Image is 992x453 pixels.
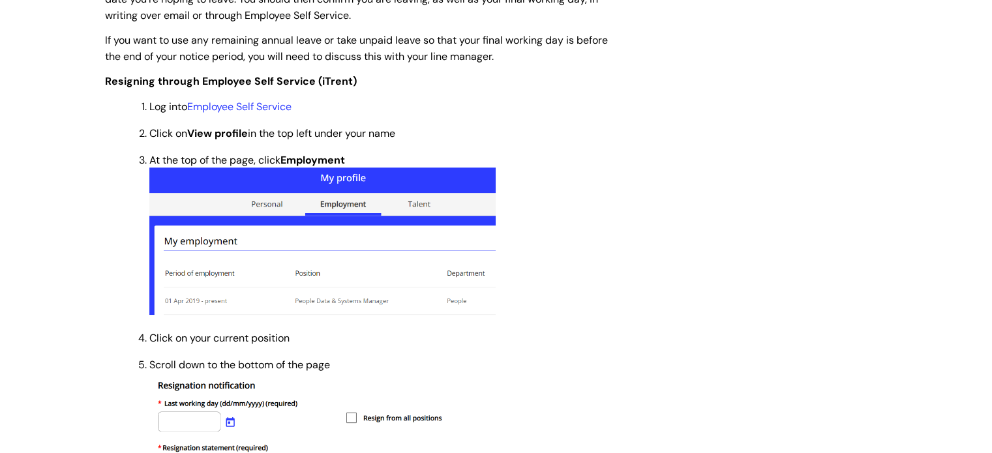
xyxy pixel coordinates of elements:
[105,74,357,88] span: Resigning through Employee Self Service (iTrent)
[149,168,496,315] img: GR6FfdbH1JjEcZuvTM3bZX4MTi25UpbA6w.png
[280,153,345,167] strong: Employment
[149,100,292,113] span: Log into
[149,331,290,345] span: Click on your current position
[149,358,330,372] span: Scroll down to the bottom of the page
[187,100,292,113] a: Employee Self Service
[105,33,608,63] span: If you want to use any remaining annual leave or take unpaid leave so that your final working day...
[187,126,248,140] strong: View profile
[149,126,395,140] span: Click on in the top left under your name
[149,153,345,167] span: At the top of the page, click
